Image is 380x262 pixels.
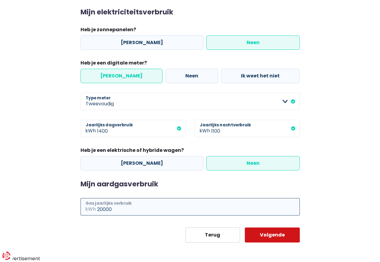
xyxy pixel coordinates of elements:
[166,69,218,83] label: Neen
[81,156,203,170] label: [PERSON_NAME]
[81,59,300,69] legend: Heb je een digitale meter?
[81,198,97,215] span: kWh
[81,69,163,83] label: [PERSON_NAME]
[185,227,240,242] button: Terug
[195,120,211,137] span: kWh
[81,180,300,188] h2: Mijn aardgasverbruik
[81,147,300,156] legend: Heb je een elektrische of hybride wagen?
[206,35,300,50] label: Neen
[81,35,203,50] label: [PERSON_NAME]
[245,227,300,242] button: Volgende
[206,156,300,170] label: Neen
[81,120,97,137] span: kWh
[81,26,300,35] legend: Heb je zonnepanelen?
[81,8,300,17] h2: Mijn elektriciteitsverbruik
[221,69,299,83] label: Ik weet het niet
